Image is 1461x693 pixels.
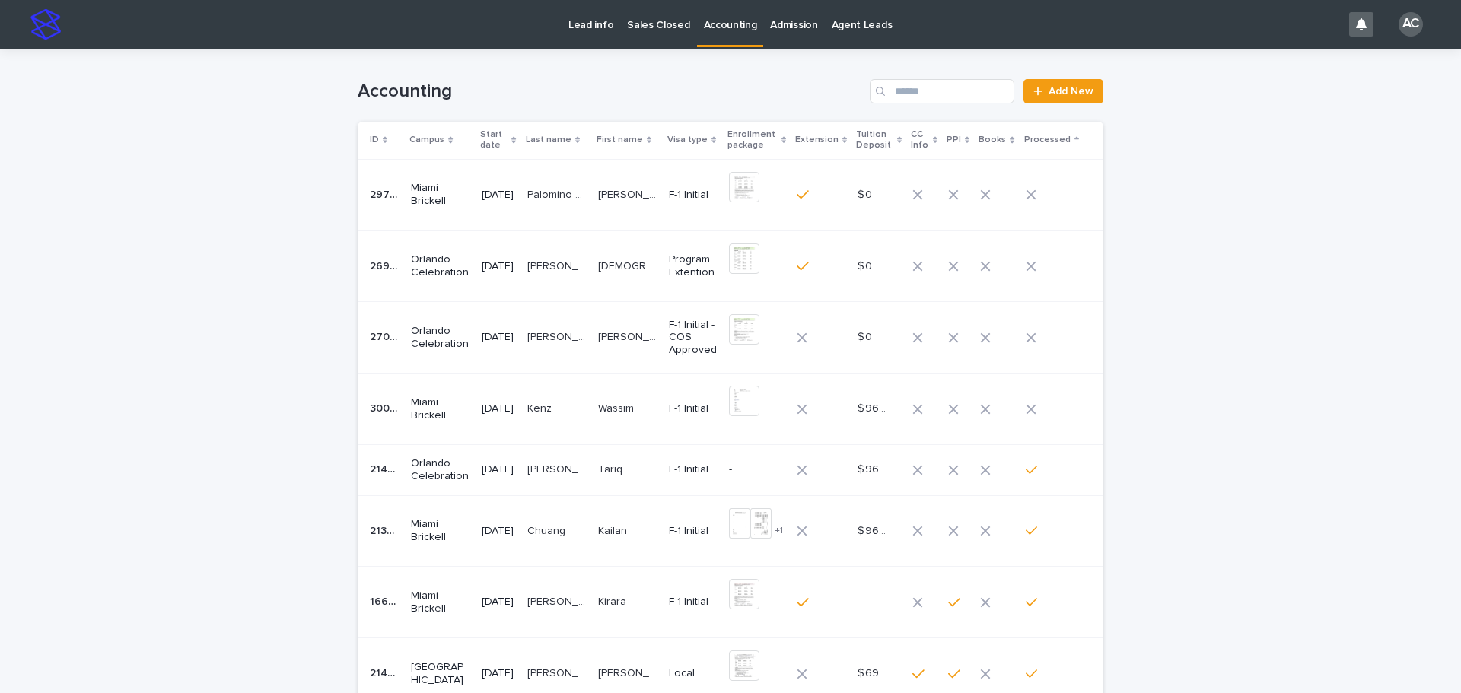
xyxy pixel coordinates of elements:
[30,9,61,40] img: stacker-logo-s-only.png
[482,402,514,415] p: [DATE]
[482,667,514,680] p: [DATE]
[409,132,444,148] p: Campus
[858,186,875,202] p: $ 0
[527,399,555,415] p: Kenz
[669,402,718,415] p: F-1 Initial
[358,302,1103,374] tr: 2700027000 Orlando Celebration[DATE][PERSON_NAME][PERSON_NAME] [PERSON_NAME] [PERSON_NAME][PERSON...
[482,596,514,609] p: [DATE]
[482,331,514,344] p: [DATE]
[858,460,890,476] p: $ 960.00
[527,328,589,344] p: BARROS MIRANDA
[358,374,1103,445] tr: 3001530015 Miami Brickell[DATE]KenzKenz WassimWassim F-1 Initial$ 960.00$ 960.00
[858,593,864,609] p: -
[411,253,469,279] p: Orlando Celebration
[370,460,402,476] p: 21403
[482,189,514,202] p: [DATE]
[598,664,660,680] p: Michely Cristhina
[370,186,402,202] p: 29781
[669,319,718,357] p: F-1 Initial - COS Approved
[411,457,469,483] p: Orlando Celebration
[370,328,402,344] p: 27000
[527,664,589,680] p: Silva Mendes
[527,257,589,273] p: SAVASTANO NAVES
[979,132,1006,148] p: Books
[856,126,893,154] p: Tuition Deposit
[947,132,961,148] p: PPI
[669,525,718,538] p: F-1 Initial
[358,230,1103,302] tr: 2696026960 Orlando Celebration[DATE][PERSON_NAME][PERSON_NAME] [DEMOGRAPHIC_DATA][DEMOGRAPHIC_DAT...
[911,126,929,154] p: CC Info
[480,126,508,154] p: Start date
[795,132,839,148] p: Extension
[775,526,783,536] span: + 1
[729,463,785,476] p: -
[411,590,469,615] p: Miami Brickell
[482,463,514,476] p: [DATE]
[411,661,469,687] p: [GEOGRAPHIC_DATA]
[858,522,890,538] p: $ 960.00
[598,257,660,273] p: [DEMOGRAPHIC_DATA]
[870,79,1014,103] input: Search
[370,593,402,609] p: 16614
[598,460,625,476] p: Tariq
[527,593,589,609] p: [PERSON_NAME]
[411,325,469,351] p: Orlando Celebration
[669,463,718,476] p: F-1 Initial
[370,522,402,538] p: 21345
[858,328,875,344] p: $ 0
[370,399,402,415] p: 30015
[482,525,514,538] p: [DATE]
[669,189,718,202] p: F-1 Initial
[370,257,402,273] p: 26960
[669,667,718,680] p: Local
[667,132,708,148] p: Visa type
[411,518,469,544] p: Miami Brickell
[598,593,629,609] p: Kirara
[527,460,589,476] p: ALABDULWAHAB
[411,182,469,208] p: Miami Brickell
[858,257,875,273] p: $ 0
[527,522,568,538] p: Chuang
[482,260,514,273] p: [DATE]
[411,396,469,422] p: Miami Brickell
[1399,12,1423,37] div: AC
[1023,79,1103,103] a: Add New
[358,81,864,103] h1: Accounting
[1049,86,1093,97] span: Add New
[598,186,660,202] p: [PERSON_NAME]
[598,399,637,415] p: Wassim
[370,664,402,680] p: 21437
[598,522,630,538] p: Kailan
[358,495,1103,567] tr: 2134521345 Miami Brickell[DATE]ChuangChuang KailanKailan F-1 Initial+1$ 960.00$ 960.00
[358,159,1103,230] tr: 2978129781 Miami Brickell[DATE]Palomino VivasPalomino Vivas [PERSON_NAME][PERSON_NAME] F-1 Initia...
[370,132,379,148] p: ID
[526,132,571,148] p: Last name
[598,328,660,344] p: Kyran Raquel
[858,664,890,680] p: $ 690.00
[669,596,718,609] p: F-1 Initial
[858,399,890,415] p: $ 960.00
[358,567,1103,638] tr: 1661416614 Miami Brickell[DATE][PERSON_NAME][PERSON_NAME] KiraraKirara F-1 Initial--
[669,253,718,279] p: Program Extention
[527,186,589,202] p: Palomino Vivas
[358,444,1103,495] tr: 2140321403 Orlando Celebration[DATE][PERSON_NAME][PERSON_NAME] TariqTariq F-1 Initial-$ 960.00$ 9...
[1024,132,1071,148] p: Processed
[597,132,643,148] p: First name
[727,126,778,154] p: Enrollment package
